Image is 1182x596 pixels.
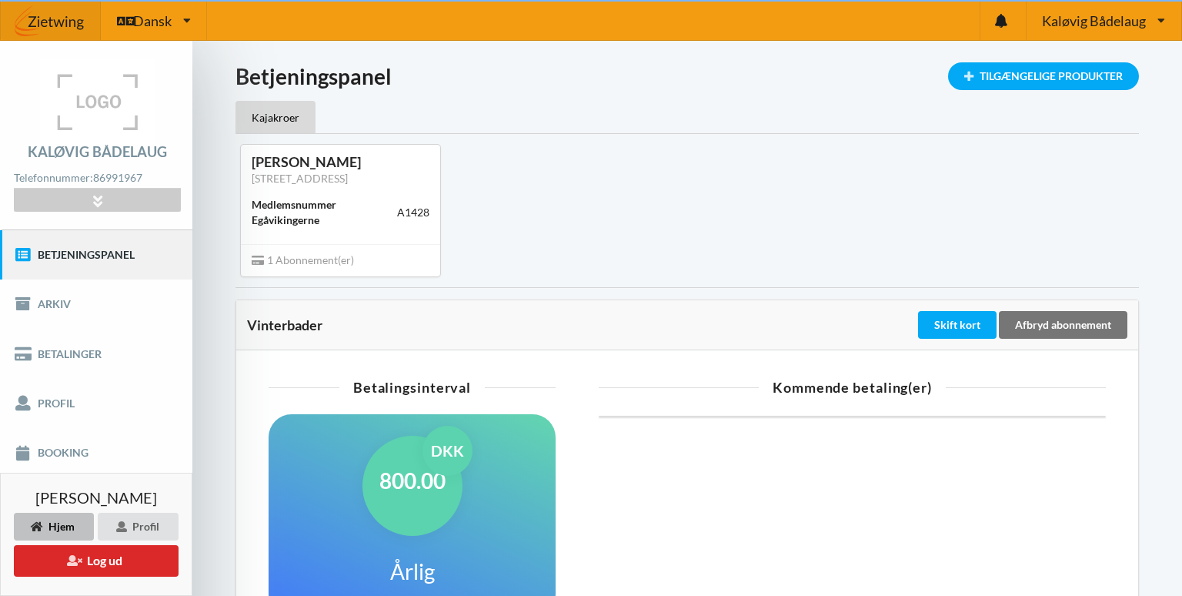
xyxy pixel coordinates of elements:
strong: 86991967 [93,171,142,184]
div: Telefonnummer: [14,168,180,189]
div: DKK [422,426,472,476]
div: Kaløvig Bådelaug [28,145,167,159]
div: Hjem [14,513,94,541]
div: Betalingsinterval [269,380,556,394]
button: Log ud [14,545,179,577]
div: Medlemsnummer Egåvikingerne [252,197,397,228]
span: 1 Abonnement(er) [252,253,354,266]
span: Dansk [133,14,172,28]
div: Profil [98,513,179,541]
h1: Årlig [390,557,435,585]
a: [STREET_ADDRESS] [252,172,348,185]
div: Skift kort [918,311,997,339]
div: Vinterbader [247,317,915,333]
div: Tilgængelige Produkter [948,62,1139,90]
div: [PERSON_NAME] [252,153,429,171]
span: Kaløvig Bådelaug [1042,14,1146,28]
div: A1428 [397,205,429,220]
span: [PERSON_NAME] [35,490,157,505]
div: Afbryd abonnement [999,311,1127,339]
div: Kommende betaling(er) [599,380,1106,394]
img: logo [40,59,155,145]
h1: 800.00 [379,467,446,494]
h1: Betjeningspanel [235,62,1139,90]
div: Kajakroer [235,101,316,133]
